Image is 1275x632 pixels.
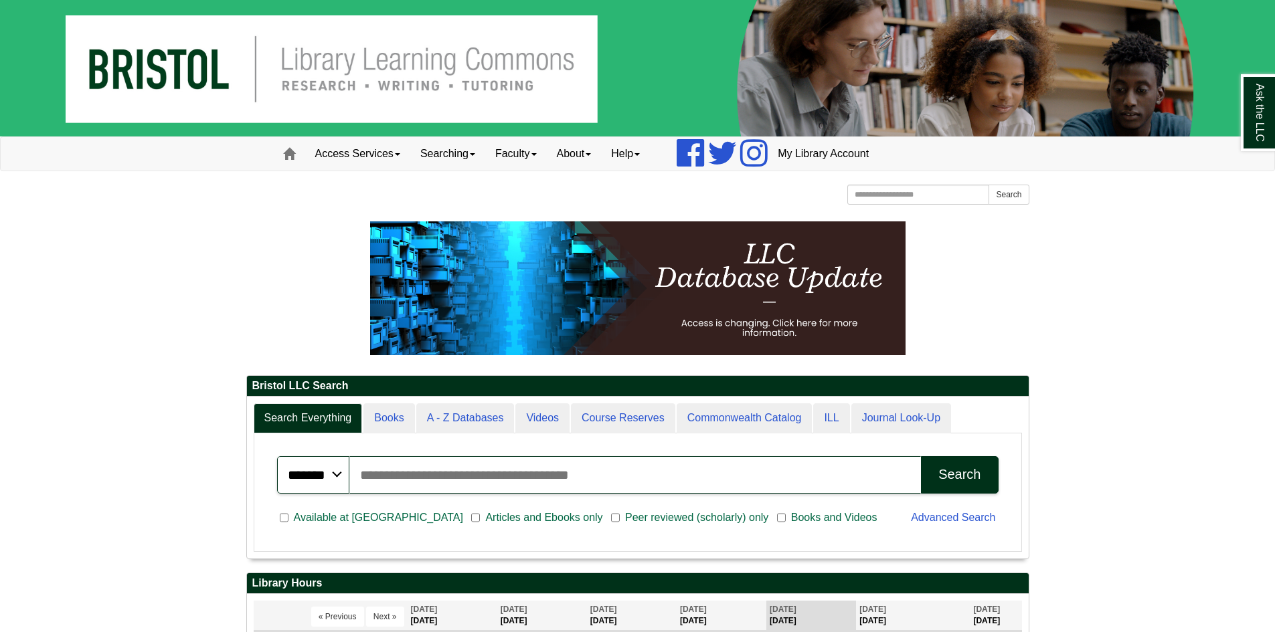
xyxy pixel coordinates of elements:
[768,137,879,171] a: My Library Account
[416,403,515,433] a: A - Z Databases
[311,607,364,627] button: « Previous
[677,601,766,631] th: [DATE]
[501,605,527,614] span: [DATE]
[305,137,410,171] a: Access Services
[938,467,981,482] div: Search
[620,510,774,526] span: Peer reviewed (scholarly) only
[547,137,602,171] a: About
[497,601,587,631] th: [DATE]
[911,512,995,523] a: Advanced Search
[408,601,497,631] th: [DATE]
[677,403,813,433] a: Commonwealth Catalog
[970,601,1021,631] th: [DATE]
[247,573,1029,594] h2: Library Hours
[766,601,856,631] th: [DATE]
[856,601,970,631] th: [DATE]
[247,376,1029,397] h2: Bristol LLC Search
[989,185,1029,205] button: Search
[611,512,620,524] input: Peer reviewed (scholarly) only
[680,605,707,614] span: [DATE]
[601,137,650,171] a: Help
[921,456,998,494] button: Search
[288,510,469,526] span: Available at [GEOGRAPHIC_DATA]
[587,601,677,631] th: [DATE]
[471,512,480,524] input: Articles and Ebooks only
[366,607,404,627] button: Next »
[859,605,886,614] span: [DATE]
[254,403,363,433] a: Search Everything
[571,403,675,433] a: Course Reserves
[770,605,796,614] span: [DATE]
[973,605,1000,614] span: [DATE]
[813,403,849,433] a: ILL
[590,605,617,614] span: [DATE]
[480,510,608,526] span: Articles and Ebooks only
[363,403,414,433] a: Books
[515,403,570,433] a: Videos
[777,512,786,524] input: Books and Videos
[280,512,288,524] input: Available at [GEOGRAPHIC_DATA]
[485,137,547,171] a: Faculty
[851,403,951,433] a: Journal Look-Up
[370,221,906,355] img: HTML tutorial
[786,510,883,526] span: Books and Videos
[410,137,485,171] a: Searching
[411,605,438,614] span: [DATE]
